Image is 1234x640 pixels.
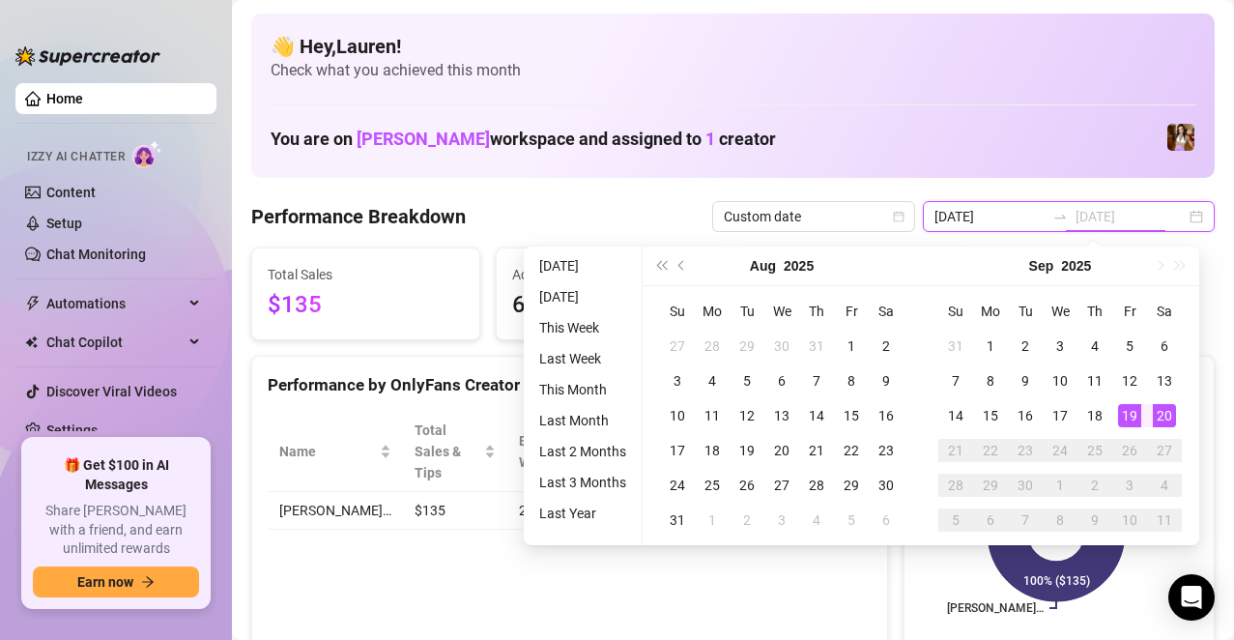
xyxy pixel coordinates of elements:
[1052,209,1068,224] span: swap-right
[1048,369,1072,393] div: 10
[840,439,863,462] div: 22
[834,433,869,468] td: 2025-08-22
[1008,503,1043,538] td: 2025-10-07
[1077,398,1112,433] td: 2025-09-18
[403,492,507,530] td: $135
[415,420,480,483] span: Total Sales & Tips
[251,203,466,230] h4: Performance Breakdown
[1077,364,1112,398] td: 2025-09-11
[764,468,799,503] td: 2025-08-27
[1083,474,1106,497] div: 2
[666,509,689,532] div: 31
[268,412,403,492] th: Name
[805,335,828,358] div: 31
[869,503,904,538] td: 2025-09-06
[660,364,695,398] td: 2025-08-03
[834,364,869,398] td: 2025-08-08
[15,46,160,66] img: logo-BBDzfeDw.svg
[770,404,793,427] div: 13
[1048,335,1072,358] div: 3
[132,140,162,168] img: AI Chatter
[973,364,1008,398] td: 2025-09-08
[1043,468,1077,503] td: 2025-10-01
[531,254,634,277] li: [DATE]
[875,439,898,462] div: 23
[979,335,1002,358] div: 1
[660,398,695,433] td: 2025-08-10
[279,441,376,462] span: Name
[730,364,764,398] td: 2025-08-05
[46,288,184,319] span: Automations
[805,369,828,393] div: 7
[1008,468,1043,503] td: 2025-09-30
[735,439,759,462] div: 19
[799,503,834,538] td: 2025-09-04
[46,247,146,262] a: Chat Monitoring
[770,439,793,462] div: 20
[834,503,869,538] td: 2025-09-05
[1008,398,1043,433] td: 2025-09-16
[805,474,828,497] div: 28
[840,404,863,427] div: 15
[938,294,973,329] th: Su
[973,294,1008,329] th: Mo
[1008,364,1043,398] td: 2025-09-09
[33,456,199,494] span: 🎁 Get $100 in AI Messages
[735,474,759,497] div: 26
[1014,404,1037,427] div: 16
[869,433,904,468] td: 2025-08-23
[1014,369,1037,393] div: 9
[1052,209,1068,224] span: to
[973,398,1008,433] td: 2025-09-15
[730,398,764,433] td: 2025-08-12
[938,503,973,538] td: 2025-10-05
[271,60,1195,81] span: Check what you achieved this month
[840,509,863,532] div: 5
[695,503,730,538] td: 2025-09-01
[531,440,634,463] li: Last 2 Months
[1048,509,1072,532] div: 8
[695,433,730,468] td: 2025-08-18
[834,294,869,329] th: Fr
[834,329,869,364] td: 2025-08-01
[701,439,724,462] div: 18
[46,422,98,438] a: Settings
[33,567,199,597] button: Earn nowarrow-right
[1118,404,1141,427] div: 19
[46,216,82,231] a: Setup
[403,412,507,492] th: Total Sales & Tips
[531,347,634,370] li: Last Week
[1043,329,1077,364] td: 2025-09-03
[33,502,199,559] span: Share [PERSON_NAME] with a friend, and earn unlimited rewards
[1008,433,1043,468] td: 2025-09-23
[1083,404,1106,427] div: 18
[770,369,793,393] div: 6
[730,433,764,468] td: 2025-08-19
[1076,206,1186,227] input: End date
[519,430,591,473] div: Est. Hours Worked
[869,364,904,398] td: 2025-08-09
[46,327,184,358] span: Chat Copilot
[840,474,863,497] div: 29
[701,369,724,393] div: 4
[1043,294,1077,329] th: We
[531,285,634,308] li: [DATE]
[944,404,967,427] div: 14
[730,294,764,329] th: Tu
[1043,503,1077,538] td: 2025-10-08
[1043,364,1077,398] td: 2025-09-10
[1167,124,1194,151] img: Elena
[973,468,1008,503] td: 2025-09-29
[1147,294,1182,329] th: Sa
[666,404,689,427] div: 10
[869,398,904,433] td: 2025-08-16
[1147,329,1182,364] td: 2025-09-06
[25,296,41,311] span: thunderbolt
[973,503,1008,538] td: 2025-10-06
[938,468,973,503] td: 2025-09-28
[1048,474,1072,497] div: 1
[531,502,634,525] li: Last Year
[1083,439,1106,462] div: 25
[869,468,904,503] td: 2025-08-30
[893,211,904,222] span: calendar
